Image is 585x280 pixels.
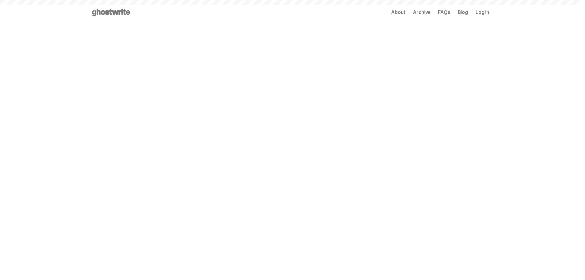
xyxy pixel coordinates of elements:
[476,10,489,15] a: Log in
[413,10,430,15] a: Archive
[391,10,406,15] a: About
[438,10,450,15] a: FAQs
[458,10,468,15] a: Blog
